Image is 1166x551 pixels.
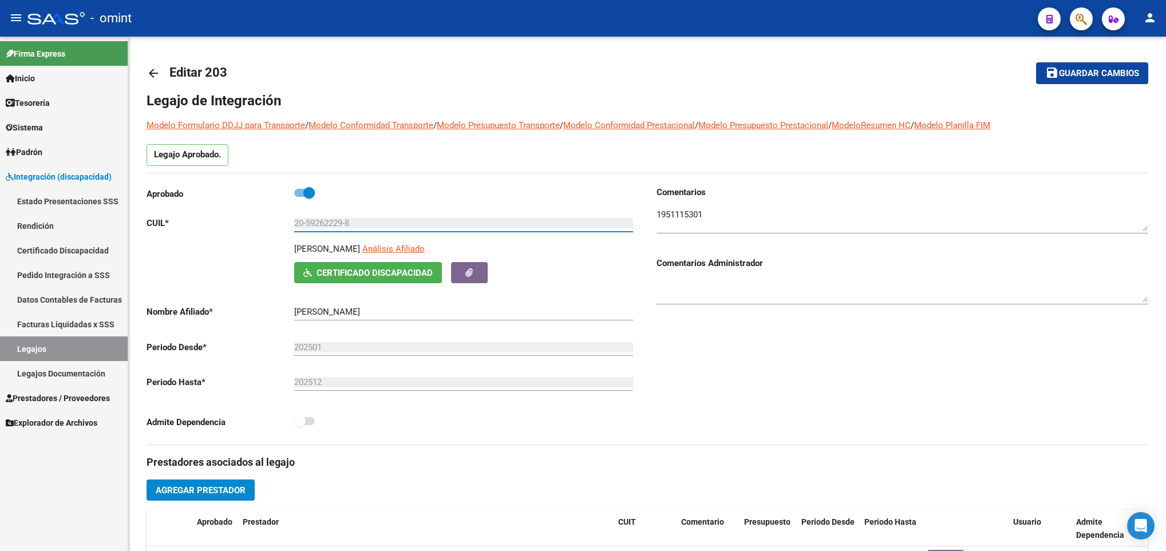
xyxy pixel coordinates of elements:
[437,120,560,130] a: Modelo Presupuesto Transporte
[914,120,990,130] a: Modelo Planilla FIM
[6,97,50,109] span: Tesorería
[9,11,23,25] mat-icon: menu
[147,376,294,389] p: Periodo Hasta
[614,510,677,548] datatable-header-cell: CUIT
[801,517,855,526] span: Periodo Desde
[294,262,442,283] button: Certificado Discapacidad
[147,341,294,354] p: Periodo Desde
[6,121,43,134] span: Sistema
[677,510,740,548] datatable-header-cell: Comentario
[147,92,1148,110] h1: Legajo de Integración
[147,217,294,229] p: CUIL
[1076,517,1124,540] span: Admite Dependencia
[740,510,797,548] datatable-header-cell: Presupuesto
[147,66,160,80] mat-icon: arrow_back
[1072,510,1135,548] datatable-header-cell: Admite Dependencia
[6,417,97,429] span: Explorador de Archivos
[197,517,232,526] span: Aprobado
[864,517,916,526] span: Periodo Hasta
[147,188,294,200] p: Aprobado
[147,416,294,429] p: Admite Dependencia
[1059,69,1139,79] span: Guardar cambios
[147,454,1148,470] h3: Prestadores asociados al legajo
[169,65,227,80] span: Editar 203
[1045,66,1059,80] mat-icon: save
[698,120,828,130] a: Modelo Presupuesto Prestacional
[192,510,238,548] datatable-header-cell: Aprobado
[309,120,433,130] a: Modelo Conformidad Transporte
[238,510,614,548] datatable-header-cell: Prestador
[147,306,294,318] p: Nombre Afiliado
[90,6,132,31] span: - omint
[657,186,1148,199] h3: Comentarios
[147,479,255,501] button: Agregar Prestador
[1013,517,1041,526] span: Usuario
[657,257,1148,269] h3: Comentarios Administrador
[317,268,433,278] span: Certificado Discapacidad
[1127,512,1155,540] div: Open Intercom Messenger
[1036,62,1148,84] button: Guardar cambios
[6,171,112,183] span: Integración (discapacidad)
[618,517,636,526] span: CUIT
[744,517,790,526] span: Presupuesto
[563,120,695,130] a: Modelo Conformidad Prestacional
[1009,510,1072,548] datatable-header-cell: Usuario
[797,510,860,548] datatable-header-cell: Periodo Desde
[1143,11,1157,25] mat-icon: person
[6,47,65,60] span: Firma Express
[860,510,923,548] datatable-header-cell: Periodo Hasta
[362,244,425,254] span: Análisis Afiliado
[147,120,305,130] a: Modelo Formulario DDJJ para Transporte
[6,392,110,405] span: Prestadores / Proveedores
[832,120,911,130] a: ModeloResumen HC
[243,517,279,526] span: Prestador
[6,72,35,85] span: Inicio
[294,243,360,255] p: [PERSON_NAME]
[147,144,228,166] p: Legajo Aprobado.
[681,517,724,526] span: Comentario
[156,485,246,495] span: Agregar Prestador
[6,146,42,158] span: Padrón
